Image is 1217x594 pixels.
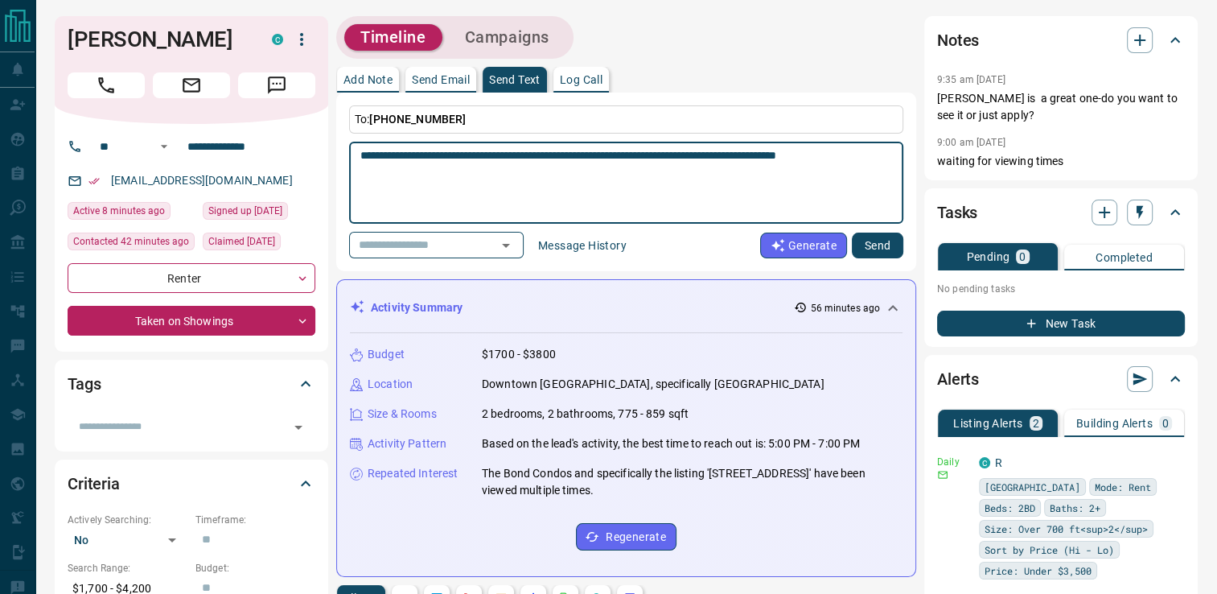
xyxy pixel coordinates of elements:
p: Add Note [343,74,393,85]
p: 2 [1033,418,1039,429]
div: condos.ca [272,34,283,45]
div: Sun Aug 17 2025 [68,233,195,255]
p: waiting for viewing times [937,153,1185,170]
button: Timeline [344,24,442,51]
span: Signed up [DATE] [208,203,282,219]
div: Criteria [68,464,315,503]
span: [GEOGRAPHIC_DATA] [985,479,1080,495]
p: Actively Searching: [68,513,187,527]
p: 56 minutes ago [810,301,880,316]
span: [PHONE_NUMBER] [369,113,466,126]
p: Search Range: [68,561,187,575]
div: Notes [937,21,1185,60]
button: Open [495,234,517,257]
button: New Task [937,311,1185,336]
p: [PERSON_NAME] is a great one-do you want to see it or just apply? [937,90,1185,124]
p: $1700 - $3800 [482,346,556,363]
p: 9:00 am [DATE] [937,137,1005,148]
p: Activity Summary [371,299,463,316]
button: Generate [760,233,847,258]
p: Based on the lead's activity, the best time to reach out is: 5:00 PM - 7:00 PM [482,435,860,452]
span: Claimed [DATE] [208,233,275,250]
p: Activity Pattern [368,435,446,452]
button: Campaigns [449,24,565,51]
p: Location [368,376,413,393]
svg: Email Verified [88,175,100,187]
a: R [995,456,1002,469]
span: Email [153,72,230,98]
p: Size & Rooms [368,406,437,423]
span: Active 8 minutes ago [73,203,165,219]
h1: [PERSON_NAME] [68,27,248,52]
div: condos.ca [979,457,990,468]
span: Message [238,72,315,98]
div: Taken on Showings [68,306,315,336]
p: The Bond Condos and specifically the listing '[STREET_ADDRESS]' have been viewed multiple times. [482,465,902,499]
p: Daily [937,455,969,469]
div: Tags [68,365,315,403]
button: Regenerate [576,523,676,551]
p: Send Email [412,74,470,85]
p: Send Text [489,74,541,85]
p: Completed [1096,252,1153,263]
div: Tue Jul 08 2025 [203,233,315,255]
div: Renter [68,263,315,293]
p: Downtown [GEOGRAPHIC_DATA], specifically [GEOGRAPHIC_DATA] [482,376,824,393]
span: Call [68,72,145,98]
div: Mon Jul 07 2025 [203,202,315,225]
h2: Alerts [937,366,979,392]
button: Send [852,233,903,258]
button: Open [154,137,174,156]
span: Price: Under $3,500 [985,563,1092,579]
a: [EMAIL_ADDRESS][DOMAIN_NAME] [111,174,293,187]
span: Contacted 42 minutes ago [73,233,189,250]
p: To: [349,105,903,134]
div: Activity Summary56 minutes ago [350,293,902,323]
svg: Email [937,469,948,481]
div: Sun Aug 17 2025 [68,202,195,225]
span: Mode: Rent [1095,479,1151,495]
button: Open [287,416,310,439]
p: No pending tasks [937,277,1185,301]
span: Sort by Price (Hi - Lo) [985,542,1114,558]
p: Timeframe: [195,513,315,527]
p: 0 [1019,251,1026,262]
div: Tasks [937,193,1185,232]
h2: Tags [68,371,101,397]
p: 0 [1162,418,1169,429]
p: Pending [966,251,1009,262]
span: Size: Over 700 ft<sup>2</sup> [985,521,1148,537]
span: Beds: 2BD [985,500,1035,516]
p: Log Call [560,74,602,85]
h2: Notes [937,27,979,53]
p: Repeated Interest [368,465,458,482]
p: Budget: [195,561,315,575]
span: Baths: 2+ [1050,500,1100,516]
div: Alerts [937,360,1185,398]
button: Message History [528,233,636,258]
p: 2 bedrooms, 2 bathrooms, 775 - 859 sqft [482,406,689,423]
p: 9:35 am [DATE] [937,74,1005,85]
p: Budget [368,346,405,363]
p: Listing Alerts [953,418,1023,429]
h2: Tasks [937,200,977,225]
p: Building Alerts [1076,418,1153,429]
div: No [68,527,187,553]
h2: Criteria [68,471,120,497]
